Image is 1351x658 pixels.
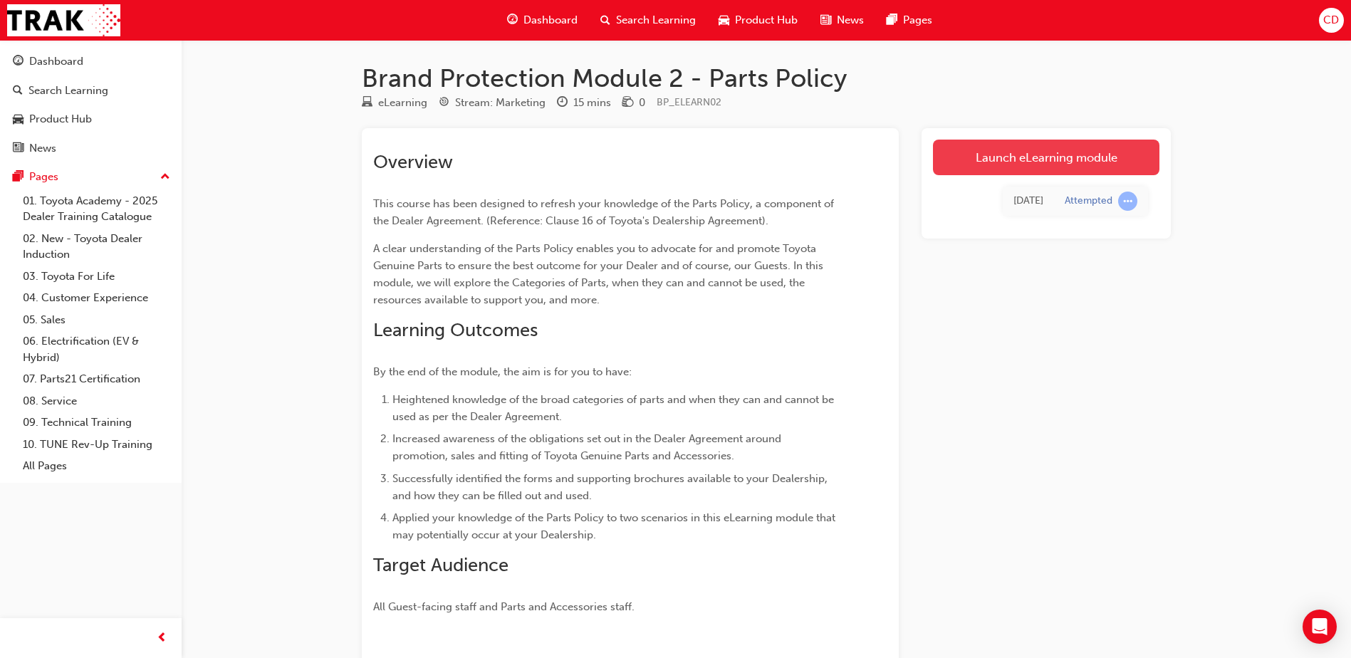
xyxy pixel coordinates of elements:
button: Pages [6,164,176,190]
a: search-iconSearch Learning [589,6,707,35]
div: 0 [639,95,645,111]
a: car-iconProduct Hub [707,6,809,35]
span: News [837,12,864,28]
span: Successfully identified the forms and supporting brochures available to your Dealership, and how ... [392,472,830,502]
a: 10. TUNE Rev-Up Training [17,434,176,456]
h1: Brand Protection Module 2 - Parts Policy [362,63,1171,94]
div: Pages [29,169,58,185]
span: news-icon [820,11,831,29]
span: car-icon [13,113,24,126]
a: Product Hub [6,106,176,132]
a: 07. Parts21 Certification [17,368,176,390]
span: A clear understanding of the Parts Policy enables you to advocate for and promote Toyota Genuine ... [373,242,826,306]
a: news-iconNews [809,6,875,35]
a: News [6,135,176,162]
div: News [29,140,56,157]
div: Type [362,94,427,112]
span: CD [1323,12,1339,28]
a: 03. Toyota For Life [17,266,176,288]
span: guage-icon [507,11,518,29]
span: Learning Outcomes [373,319,538,341]
div: Attempted [1065,194,1112,208]
img: Trak [7,4,120,36]
a: 02. New - Toyota Dealer Induction [17,228,176,266]
div: Duration [557,94,611,112]
span: Dashboard [523,12,578,28]
span: search-icon [13,85,23,98]
button: CD [1319,8,1344,33]
div: eLearning [378,95,427,111]
div: 15 mins [573,95,611,111]
a: 06. Electrification (EV & Hybrid) [17,330,176,368]
span: This course has been designed to refresh your knowledge of the Parts Policy, a component of the D... [373,197,837,227]
div: Search Learning [28,83,108,99]
button: DashboardSearch LearningProduct HubNews [6,46,176,164]
span: learningResourceType_ELEARNING-icon [362,97,372,110]
a: pages-iconPages [875,6,944,35]
span: target-icon [439,97,449,110]
a: 04. Customer Experience [17,287,176,309]
span: Increased awareness of the obligations set out in the Dealer Agreement around promotion, sales an... [392,432,784,462]
span: Target Audience [373,554,508,576]
div: Open Intercom Messenger [1303,610,1337,644]
span: Heightened knowledge of the broad categories of parts and when they can and cannot be used as per... [392,393,837,423]
a: Launch eLearning module [933,140,1159,175]
span: Product Hub [735,12,798,28]
div: Stream [439,94,546,112]
div: Price [622,94,645,112]
a: 09. Technical Training [17,412,176,434]
span: Pages [903,12,932,28]
span: All Guest-facing staff and Parts and Accessories staff. [373,600,635,613]
div: Wed Aug 20 2025 11:39:30 GMT+1000 (Australian Eastern Standard Time) [1013,193,1043,209]
span: guage-icon [13,56,24,68]
a: 01. Toyota Academy - 2025 Dealer Training Catalogue [17,190,176,228]
a: guage-iconDashboard [496,6,589,35]
span: Learning resource code [657,96,721,108]
span: money-icon [622,97,633,110]
span: car-icon [719,11,729,29]
span: clock-icon [557,97,568,110]
a: Search Learning [6,78,176,104]
a: All Pages [17,455,176,477]
div: Stream: Marketing [455,95,546,111]
span: search-icon [600,11,610,29]
span: pages-icon [13,171,24,184]
a: Dashboard [6,48,176,75]
span: Search Learning [616,12,696,28]
span: By the end of the module, the aim is for you to have: [373,365,632,378]
span: Applied your knowledge of the Parts Policy to two scenarios in this eLearning module that may pot... [392,511,838,541]
span: prev-icon [157,630,167,647]
span: Overview [373,151,453,173]
a: 05. Sales [17,309,176,331]
div: Dashboard [29,53,83,70]
a: 08. Service [17,390,176,412]
div: Product Hub [29,111,92,127]
span: news-icon [13,142,24,155]
span: learningRecordVerb_ATTEMPT-icon [1118,192,1137,211]
span: up-icon [160,168,170,187]
span: pages-icon [887,11,897,29]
